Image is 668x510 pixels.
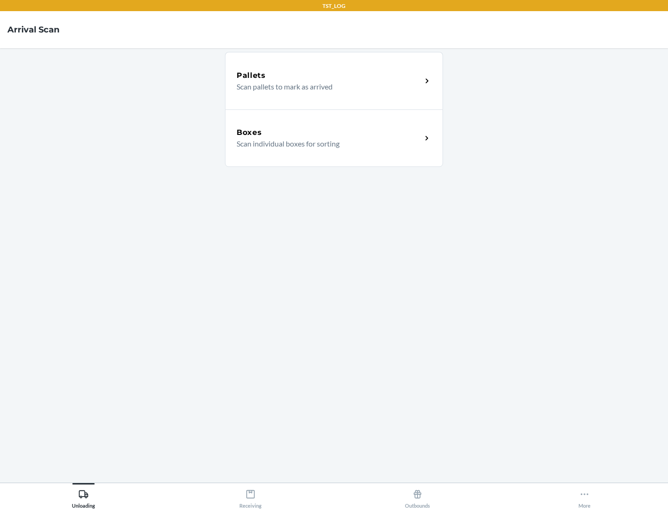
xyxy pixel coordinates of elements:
h5: Boxes [237,127,262,138]
a: BoxesScan individual boxes for sorting [225,109,443,167]
button: More [501,483,668,509]
div: Receiving [239,485,262,509]
button: Outbounds [334,483,501,509]
div: Outbounds [405,485,430,509]
h4: Arrival Scan [7,24,59,36]
button: Receiving [167,483,334,509]
p: Scan individual boxes for sorting [237,138,414,149]
a: PalletsScan pallets to mark as arrived [225,52,443,109]
p: Scan pallets to mark as arrived [237,81,414,92]
div: Unloading [72,485,95,509]
p: TST_LOG [322,2,346,10]
h5: Pallets [237,70,266,81]
div: More [578,485,591,509]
